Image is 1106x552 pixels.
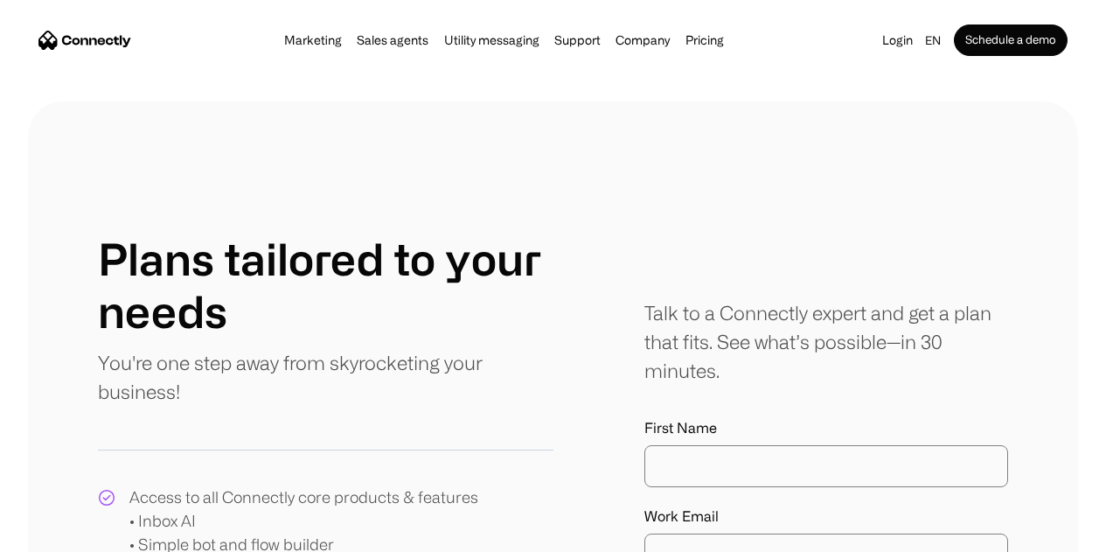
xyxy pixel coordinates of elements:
[918,28,954,52] div: en
[98,233,553,338] h1: Plans tailored to your needs
[644,420,1008,437] label: First Name
[610,28,675,52] div: Company
[616,28,670,52] div: Company
[877,28,918,52] a: Login
[439,33,545,47] a: Utility messaging
[680,33,729,47] a: Pricing
[644,508,1008,525] label: Work Email
[925,28,941,52] div: en
[17,520,105,546] aside: Language selected: English
[954,24,1068,56] a: Schedule a demo
[644,298,1008,385] div: Talk to a Connectly expert and get a plan that fits. See what’s possible—in 30 minutes.
[351,33,434,47] a: Sales agents
[279,33,347,47] a: Marketing
[549,33,606,47] a: Support
[35,521,105,546] ul: Language list
[98,348,553,406] p: You're one step away from skyrocketing your business!
[38,27,131,53] a: home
